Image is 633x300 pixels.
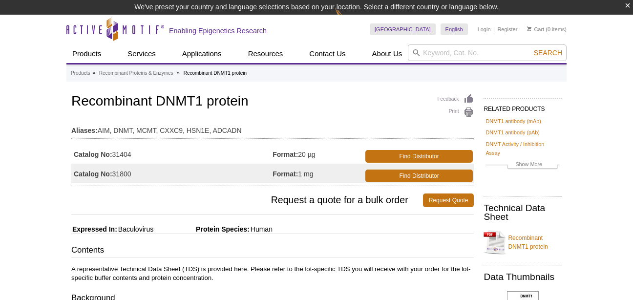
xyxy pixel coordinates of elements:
[370,23,436,35] a: [GEOGRAPHIC_DATA]
[484,273,562,281] h2: Data Thumbnails
[155,225,250,233] span: Protein Species:
[534,49,562,57] span: Search
[250,225,273,233] span: Human
[423,193,474,207] a: Request Quote
[531,48,565,57] button: Search
[71,265,474,282] p: A representative Technical Data Sheet (TDS) is provided here. Please refer to the lot-specific TD...
[497,26,517,33] a: Register
[273,144,363,164] td: 20 µg
[273,150,298,159] strong: Format:
[408,44,567,61] input: Keyword, Cat. No.
[74,150,112,159] strong: Catalog No:
[527,26,531,31] img: Your Cart
[122,44,162,63] a: Services
[273,164,363,183] td: 1 mg
[365,170,473,182] a: Find Distributor
[478,26,491,33] a: Login
[169,26,267,35] h2: Enabling Epigenetics Research
[485,160,560,171] a: Show More
[484,228,562,257] a: Recombinant DNMT1 protein
[71,126,98,135] strong: Aliases:
[242,44,289,63] a: Resources
[437,94,474,105] a: Feedback
[117,225,153,233] span: Baculovirus
[66,44,107,63] a: Products
[71,69,90,78] a: Products
[184,70,247,76] li: Recombinant DNMT1 protein
[71,164,273,183] td: 31800
[177,70,180,76] li: »
[437,107,474,118] a: Print
[365,150,473,163] a: Find Distributor
[71,144,273,164] td: 31404
[71,225,117,233] span: Expressed In:
[71,120,474,136] td: AIM, DNMT, MCMT, CXXC9, HSN1E, ADCADN
[335,7,361,30] img: Change Here
[485,140,560,157] a: DNMT Activity / Inhibition Assay
[441,23,468,35] a: English
[176,44,228,63] a: Applications
[71,94,474,110] h1: Recombinant DNMT1 protein
[303,44,351,63] a: Contact Us
[74,170,112,178] strong: Catalog No:
[92,70,95,76] li: »
[485,128,539,137] a: DNMT1 antibody (pAb)
[71,193,423,207] span: Request a quote for a bulk order
[493,23,495,35] li: |
[527,23,567,35] li: (0 items)
[99,69,173,78] a: Recombinant Proteins & Enzymes
[484,98,562,115] h2: RELATED PRODUCTS
[527,26,544,33] a: Cart
[366,44,408,63] a: About Us
[71,244,474,258] h3: Contents
[485,117,541,126] a: DNMT1 antibody (mAb)
[484,204,562,221] h2: Technical Data Sheet
[273,170,298,178] strong: Format:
